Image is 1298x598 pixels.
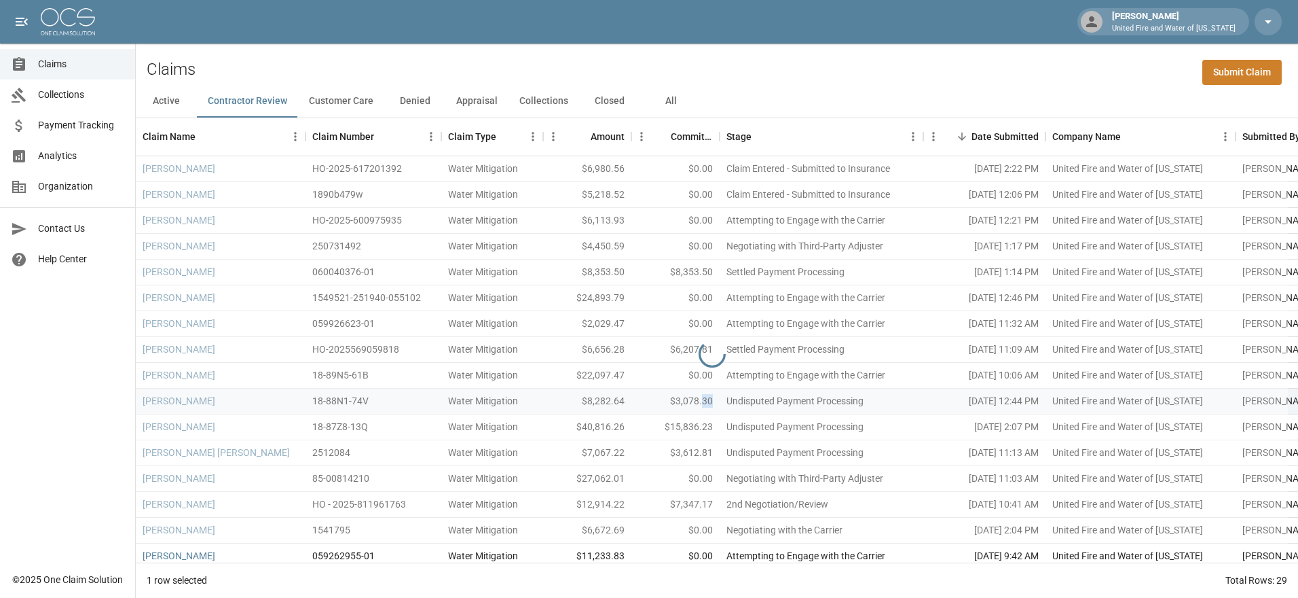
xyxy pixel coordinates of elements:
p: United Fire and Water of [US_STATE] [1112,23,1236,35]
div: Claim Name [136,118,305,156]
div: Company Name [1052,118,1121,156]
span: Payment Tracking [38,118,124,133]
button: Menu [523,126,543,147]
div: Claim Type [441,118,543,156]
button: All [640,85,701,118]
button: Sort [952,127,971,146]
div: 1 row selected [147,574,207,587]
div: Date Submitted [971,118,1039,156]
button: Sort [652,127,671,146]
span: Claims [38,57,124,71]
button: Menu [923,126,944,147]
span: Analytics [38,149,124,163]
button: Active [136,85,197,118]
button: Menu [421,126,441,147]
button: Menu [543,126,563,147]
div: United Fire and Water of Louisiana [1052,549,1203,563]
h2: Claims [147,60,196,80]
div: Attempting to Engage with the Carrier [726,549,885,563]
div: Claim Type [448,118,496,156]
div: Claim Number [305,118,441,156]
div: Company Name [1045,118,1236,156]
button: Closed [579,85,640,118]
button: Sort [196,127,215,146]
button: Menu [631,126,652,147]
span: Help Center [38,252,124,266]
button: Sort [374,127,393,146]
span: Contact Us [38,222,124,236]
button: Collections [508,85,579,118]
button: Denied [384,85,445,118]
a: Submit Claim [1202,60,1282,85]
button: Menu [1215,126,1236,147]
div: 059262955-01 [312,549,375,563]
div: © 2025 One Claim Solution [12,573,123,586]
button: Customer Care [298,85,384,118]
button: Sort [1121,127,1140,146]
div: $0.00 [631,544,720,569]
button: Sort [572,127,591,146]
div: Claim Number [312,118,374,156]
div: $11,233.83 [543,544,631,569]
div: dynamic tabs [136,85,1298,118]
button: Appraisal [445,85,508,118]
div: Claim Name [143,118,196,156]
div: Committed Amount [631,118,720,156]
button: Menu [285,126,305,147]
span: Collections [38,88,124,102]
div: Amount [591,118,625,156]
div: Date Submitted [923,118,1045,156]
a: [PERSON_NAME] [143,549,215,563]
div: Committed Amount [671,118,713,156]
img: ocs-logo-white-transparent.png [41,8,95,35]
div: Water Mitigation [448,549,518,563]
div: Stage [720,118,923,156]
button: Sort [496,127,515,146]
button: Menu [903,126,923,147]
div: Amount [543,118,631,156]
div: [DATE] 9:42 AM [923,544,1045,569]
span: Organization [38,179,124,194]
button: Contractor Review [197,85,298,118]
div: [PERSON_NAME] [1107,10,1241,34]
div: Total Rows: 29 [1225,574,1287,587]
button: Sort [752,127,771,146]
div: Stage [726,118,752,156]
button: open drawer [8,8,35,35]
